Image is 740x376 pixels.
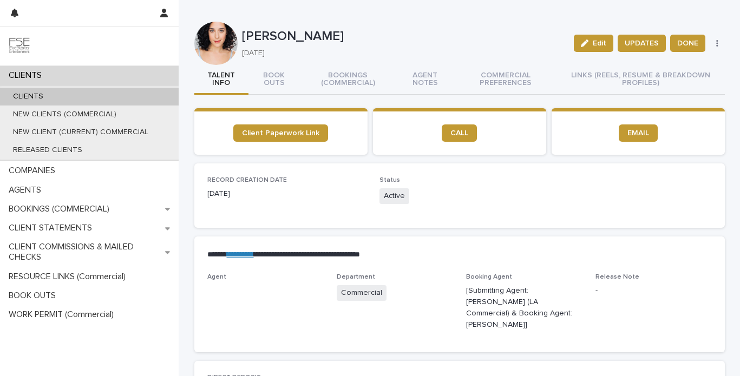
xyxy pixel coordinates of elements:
[379,177,400,183] span: Status
[4,128,157,137] p: NEW CLIENT (CURRENT) COMMERCIAL
[4,70,50,81] p: CLIENTS
[574,35,613,52] button: Edit
[4,185,50,195] p: AGENTS
[595,274,639,280] span: Release Note
[207,188,367,200] p: [DATE]
[194,65,248,95] button: TALENT INFO
[4,204,118,214] p: BOOKINGS (COMMERCIAL)
[593,39,606,47] span: Edit
[618,35,666,52] button: UPDATES
[248,65,300,95] button: BOOK OUTS
[625,38,659,49] span: UPDATES
[207,177,287,183] span: RECORD CREATION DATE
[4,166,64,176] p: COMPANIES
[233,124,328,142] a: Client Paperwork Link
[466,285,582,330] p: [Submitting Agent: [PERSON_NAME] (LA Commercial) & Booking Agent: [PERSON_NAME]]
[4,242,165,262] p: CLIENT COMMISSIONS & MAILED CHECKS
[4,291,64,301] p: BOOK OUTS
[4,223,101,233] p: CLIENT STATEMENTS
[557,65,724,95] button: LINKS (REELS, RESUME & BREAKDOWN PROFILES)
[4,110,125,119] p: NEW CLIENTS (COMMERCIAL)
[4,272,134,282] p: RESOURCE LINKS (Commercial)
[595,285,712,296] p: -
[677,38,698,49] span: DONE
[619,124,658,142] a: EMAIL
[627,129,649,137] span: EMAIL
[4,92,52,101] p: CLIENTS
[670,35,705,52] button: DONE
[337,274,375,280] span: Department
[466,274,512,280] span: Booking Agent
[242,29,566,44] p: [PERSON_NAME]
[454,65,557,95] button: COMMERCIAL PREFERENCES
[4,146,91,155] p: RELEASED CLIENTS
[242,49,561,58] p: [DATE]
[9,35,30,57] img: 9JgRvJ3ETPGCJDhvPVA5
[379,188,409,204] span: Active
[300,65,396,95] button: BOOKINGS (COMMERCIAL)
[396,65,454,95] button: AGENT NOTES
[4,309,122,320] p: WORK PERMIT (Commercial)
[442,124,477,142] a: CALL
[450,129,468,137] span: CALL
[242,129,319,137] span: Client Paperwork Link
[207,274,226,280] span: Agent
[337,285,387,301] span: Commercial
